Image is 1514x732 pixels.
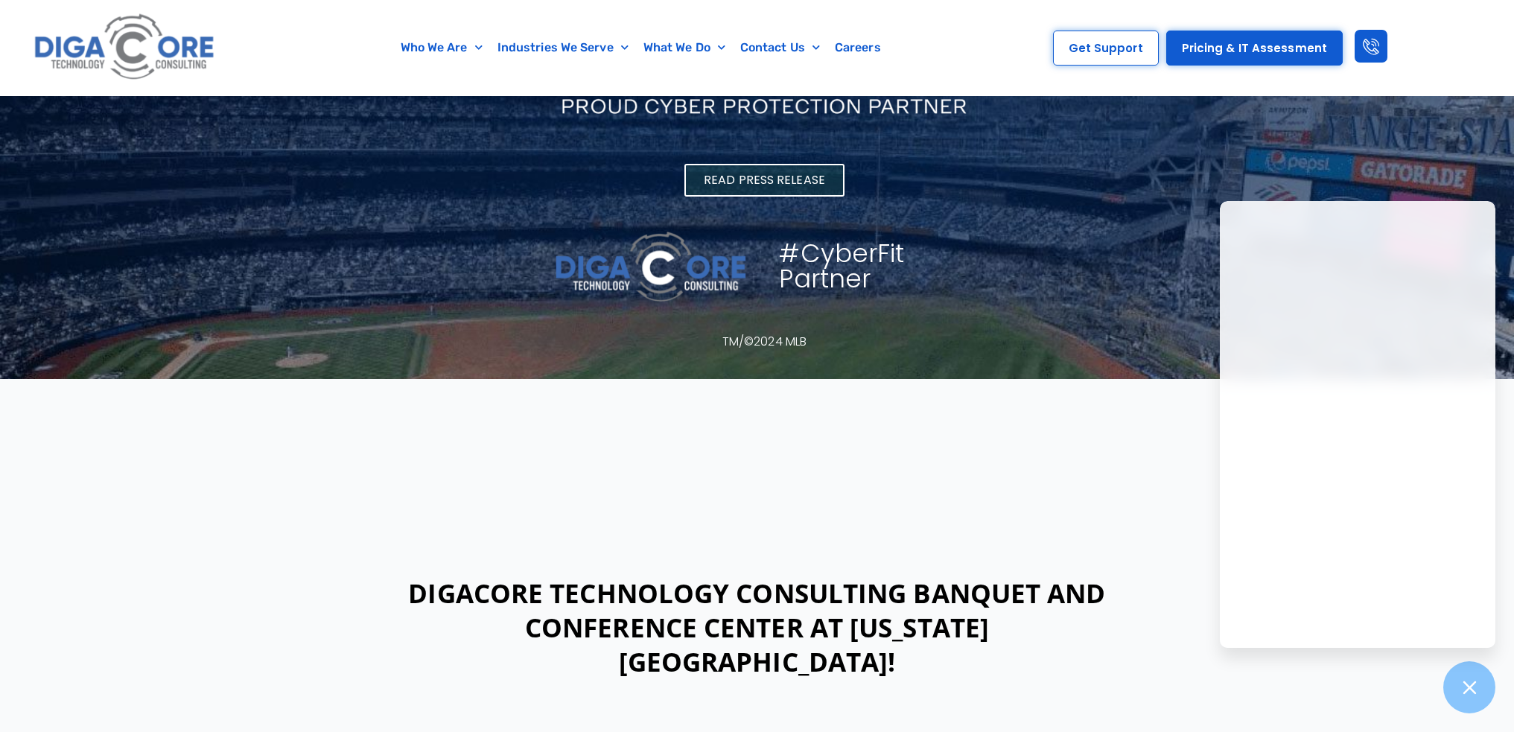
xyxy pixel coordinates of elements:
span: Get Support [1069,42,1143,54]
img: Digacore logo 1 [30,7,220,88]
img: 2 - Digacore [553,226,750,306]
a: Read Press Release [684,164,845,197]
nav: Menu [296,31,985,65]
a: Industries We Serve [490,31,636,65]
a: Careers [827,31,888,65]
a: Contact Us [733,31,827,65]
a: Who We Are [393,31,490,65]
a: Get Support [1053,31,1159,66]
a: Pricing & IT Assessment [1166,31,1343,66]
h2: Digacore Technology Consulting Banquet and Conference Center at [US_STATE][GEOGRAPHIC_DATA]! [404,576,1110,679]
span: Pricing & IT Assessment [1182,42,1327,54]
h1: #CyberFit Partner [779,241,976,291]
iframe: Chatgenie Messenger [1220,201,1495,648]
p: TM/©2024 MLB [538,336,992,348]
a: What We Do [636,31,733,65]
span: Read Press Release [704,174,825,186]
